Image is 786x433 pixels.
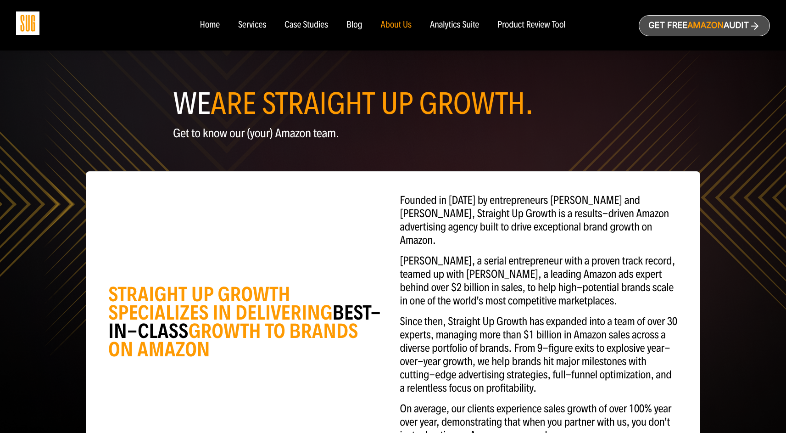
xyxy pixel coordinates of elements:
a: Get freeAmazonAudit [639,15,770,36]
p: Since then, Straight Up Growth has expanded into a team of over 30 experts, managing more than $1... [400,315,678,395]
p: [PERSON_NAME], a serial entrepreneur with a proven track record, teamed up with [PERSON_NAME], a ... [400,254,678,308]
div: STRAIGHT UP GROWTH SPECIALIZES IN DELIVERING GROWTH TO BRANDS ON AMAZON [108,285,386,359]
p: Founded in [DATE] by entrepreneurs [PERSON_NAME] and [PERSON_NAME], Straight Up Growth is a resul... [400,194,678,247]
a: Product Review Tool [497,20,565,30]
a: About Us [381,20,412,30]
span: ARE STRAIGHT UP GROWTH. [211,85,534,122]
span: Amazon [687,21,724,30]
span: BEST-IN-CLASS [108,300,381,343]
img: Sug [16,11,39,35]
a: Home [200,20,219,30]
a: Analytics Suite [430,20,479,30]
a: Services [238,20,266,30]
h1: WE [173,90,613,118]
a: Blog [346,20,362,30]
p: Get to know our (your) Amazon team. [173,127,613,140]
a: Case Studies [284,20,328,30]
